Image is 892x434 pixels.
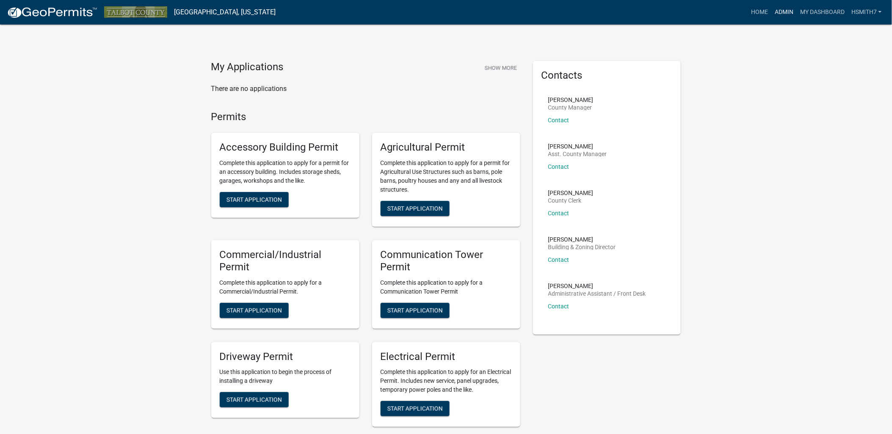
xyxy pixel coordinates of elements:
[548,291,646,297] p: Administrative Assistant / Front Desk
[797,4,848,20] a: My Dashboard
[548,236,616,242] p: [PERSON_NAME]
[220,192,289,207] button: Start Application
[220,159,351,185] p: Complete this application to apply for a permit for an accessory building. Includes storage sheds...
[548,163,569,170] a: Contact
[220,303,289,318] button: Start Application
[226,196,282,203] span: Start Application
[771,4,797,20] a: Admin
[548,303,569,310] a: Contact
[211,61,284,74] h4: My Applications
[220,141,351,154] h5: Accessory Building Permit
[381,351,512,363] h5: Electrical Permit
[104,6,167,18] img: Talbot County, Georgia
[548,244,616,250] p: Building & Zoning Director
[748,4,771,20] a: Home
[387,405,443,412] span: Start Application
[220,392,289,407] button: Start Application
[220,278,351,296] p: Complete this application to apply for a Commercial/Industrial Permit.
[548,143,607,149] p: [PERSON_NAME]
[548,283,646,289] p: [PERSON_NAME]
[211,84,520,94] p: There are no applications
[381,201,450,216] button: Start Application
[548,104,594,110] p: County Manager
[548,151,607,157] p: Asst. County Manager
[548,198,594,203] p: County Clerk
[541,69,673,82] h5: Contacts
[548,97,594,103] p: [PERSON_NAME]
[381,401,450,416] button: Start Application
[481,61,520,75] button: Show More
[848,4,885,20] a: hsmith7
[381,303,450,318] button: Start Application
[220,351,351,363] h5: Driveway Permit
[226,396,282,403] span: Start Application
[211,111,520,123] h4: Permits
[548,190,594,196] p: [PERSON_NAME]
[548,210,569,217] a: Contact
[548,256,569,263] a: Contact
[387,205,443,212] span: Start Application
[387,307,443,313] span: Start Application
[174,5,276,19] a: [GEOGRAPHIC_DATA], [US_STATE]
[381,249,512,273] h5: Communication Tower Permit
[381,368,512,394] p: Complete this application to apply for an Electrical Permit. Includes new service, panel upgrades...
[548,117,569,124] a: Contact
[226,307,282,313] span: Start Application
[381,278,512,296] p: Complete this application to apply for a Communication Tower Permit
[381,159,512,194] p: Complete this application to apply for a permit for Agricultural Use Structures such as barns, po...
[220,368,351,385] p: Use this application to begin the process of installing a driveway
[381,141,512,154] h5: Agricultural Permit
[220,249,351,273] h5: Commercial/Industrial Permit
